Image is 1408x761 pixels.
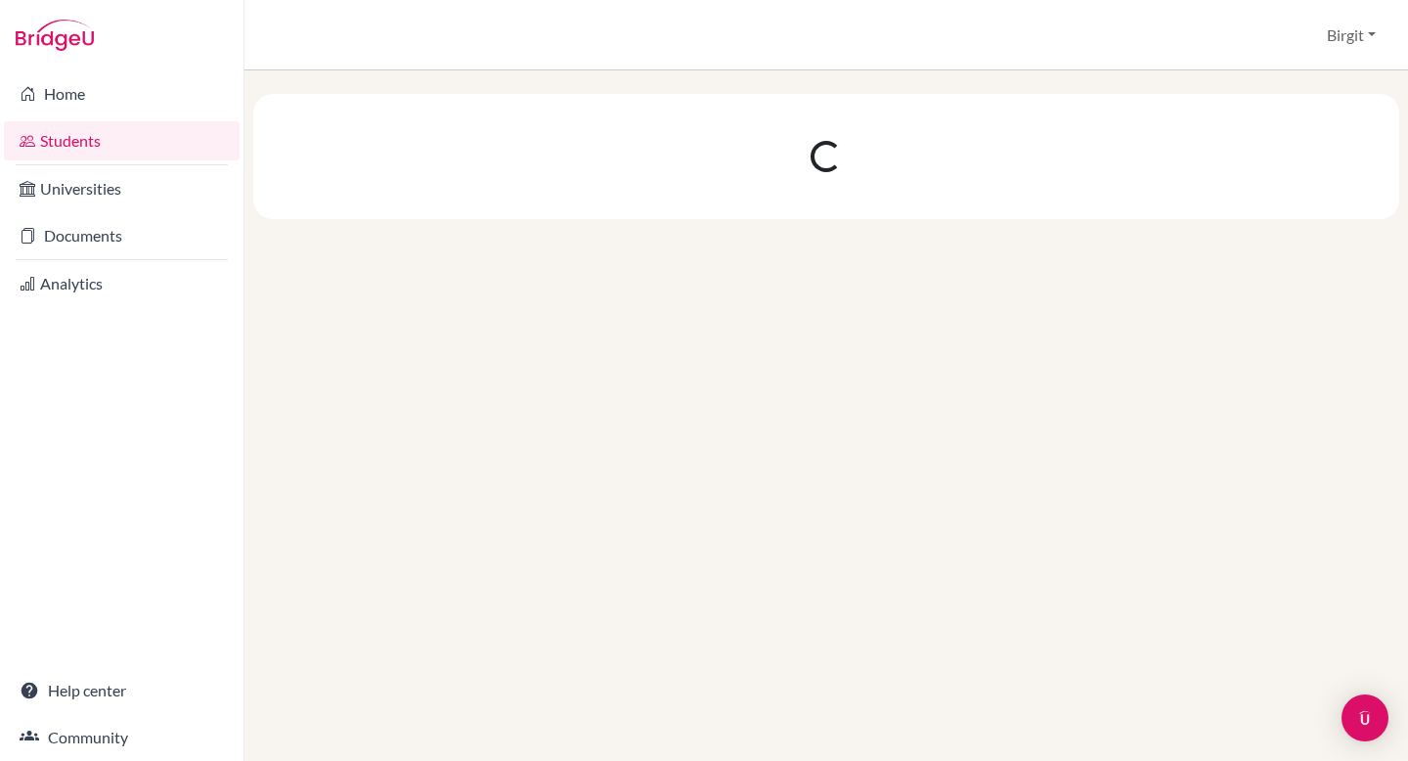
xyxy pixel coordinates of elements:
[16,20,94,51] img: Bridge-U
[1342,694,1388,741] div: Open Intercom Messenger
[4,216,240,255] a: Documents
[4,169,240,208] a: Universities
[4,718,240,757] a: Community
[1318,17,1385,54] button: Birgit
[4,671,240,710] a: Help center
[4,121,240,160] a: Students
[4,264,240,303] a: Analytics
[4,74,240,113] a: Home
